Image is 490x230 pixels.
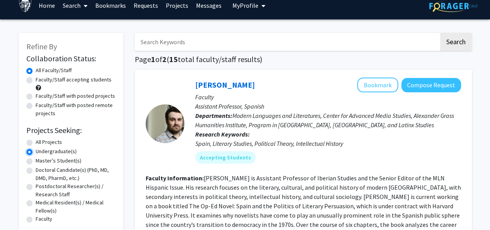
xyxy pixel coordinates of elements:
[169,54,178,64] span: 15
[151,54,155,64] span: 1
[36,66,72,74] label: All Faculty/Staff
[6,195,33,224] iframe: Chat
[195,151,256,164] mat-chip: Accepting Students
[195,92,461,102] p: Faculty
[26,126,115,135] h2: Projects Seeking:
[36,147,77,156] label: Undergraduate(s)
[195,139,461,148] div: Spain, Literary Studies, Political Theory, Intellectual History
[36,92,115,100] label: Faculty/Staff with posted projects
[36,166,115,182] label: Doctoral Candidate(s) (PhD, MD, DMD, PharmD, etc.)
[26,42,57,51] span: Refine By
[195,130,250,138] b: Research Keywords:
[135,55,472,64] h1: Page of ( total faculty/staff results)
[357,78,398,92] button: Add Becquer Seguin to Bookmarks
[195,112,454,129] span: Modern Languages and Literatures, Center for Advanced Media Studies, Alexander Grass Humanities I...
[146,174,204,182] b: Faculty Information:
[36,215,52,223] label: Faculty
[36,199,115,215] label: Medical Resident(s) / Medical Fellow(s)
[135,33,439,51] input: Search Keywords
[162,54,167,64] span: 2
[26,54,115,63] h2: Collaboration Status:
[36,138,62,146] label: All Projects
[440,33,472,51] button: Search
[36,76,112,84] label: Faculty/Staff accepting students
[195,112,232,119] b: Departments:
[401,78,461,92] button: Compose Request to Becquer Seguin
[36,101,115,118] label: Faculty/Staff with posted remote projects
[195,80,255,90] a: [PERSON_NAME]
[36,157,81,165] label: Master's Student(s)
[36,182,115,199] label: Postdoctoral Researcher(s) / Research Staff
[195,102,461,111] p: Assistant Professor, Spanish
[232,2,258,9] span: My Profile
